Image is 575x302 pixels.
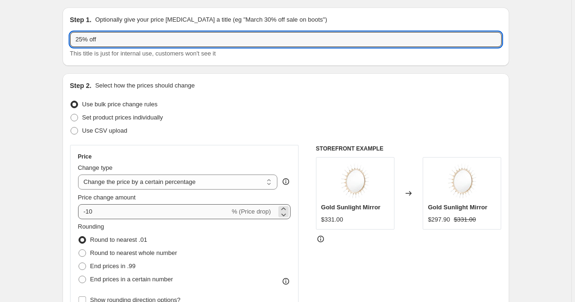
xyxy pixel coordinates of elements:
[70,32,502,47] input: 30% off holiday sale
[336,162,374,200] img: 295457_1_80x.jpg
[70,50,216,57] span: This title is just for internal use, customers won't see it
[90,276,173,283] span: End prices in a certain number
[90,236,147,243] span: Round to nearest .01
[321,204,380,211] span: Gold Sunlight Mirror
[428,215,450,224] div: $297.90
[95,81,195,90] p: Select how the prices should change
[232,208,271,215] span: % (Price drop)
[454,215,476,224] strike: $331.00
[82,101,158,108] span: Use bulk price change rules
[78,164,113,171] span: Change type
[281,177,291,186] div: help
[78,194,136,201] span: Price change amount
[316,145,502,152] h6: STOREFRONT EXAMPLE
[82,114,163,121] span: Set product prices individually
[70,81,92,90] h2: Step 2.
[321,215,343,224] div: $331.00
[78,204,230,219] input: -15
[78,223,104,230] span: Rounding
[70,15,92,24] h2: Step 1.
[78,153,92,160] h3: Price
[82,127,127,134] span: Use CSV upload
[95,15,327,24] p: Optionally give your price [MEDICAL_DATA] a title (eg "March 30% off sale on boots")
[90,249,177,256] span: Round to nearest whole number
[90,262,136,270] span: End prices in .99
[443,162,481,200] img: 295457_1_80x.jpg
[428,204,487,211] span: Gold Sunlight Mirror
